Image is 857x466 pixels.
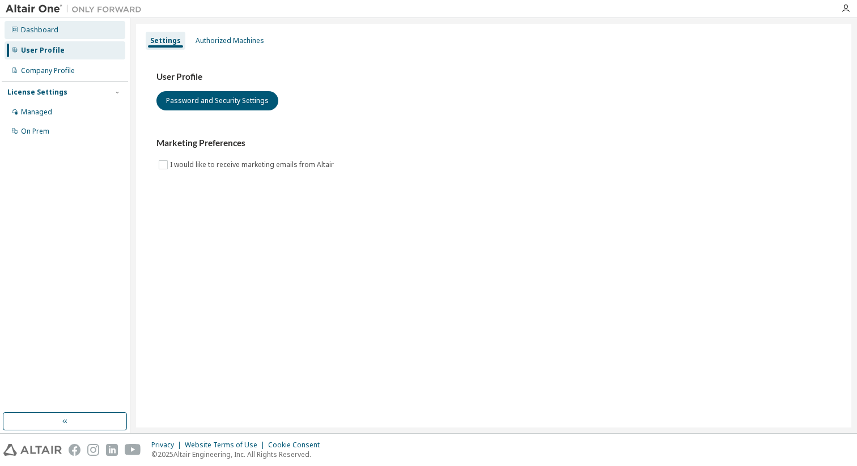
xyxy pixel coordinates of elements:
div: Dashboard [21,25,58,35]
img: linkedin.svg [106,444,118,456]
div: Privacy [151,441,185,450]
img: instagram.svg [87,444,99,456]
h3: User Profile [156,71,831,83]
button: Password and Security Settings [156,91,278,110]
div: On Prem [21,127,49,136]
div: Cookie Consent [268,441,326,450]
img: Altair One [6,3,147,15]
div: License Settings [7,88,67,97]
p: © 2025 Altair Engineering, Inc. All Rights Reserved. [151,450,326,459]
div: Company Profile [21,66,75,75]
div: Settings [150,36,181,45]
img: facebook.svg [69,444,80,456]
div: Managed [21,108,52,117]
div: Website Terms of Use [185,441,268,450]
label: I would like to receive marketing emails from Altair [170,158,336,172]
div: Authorized Machines [196,36,264,45]
h3: Marketing Preferences [156,138,831,149]
div: User Profile [21,46,65,55]
img: altair_logo.svg [3,444,62,456]
img: youtube.svg [125,444,141,456]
